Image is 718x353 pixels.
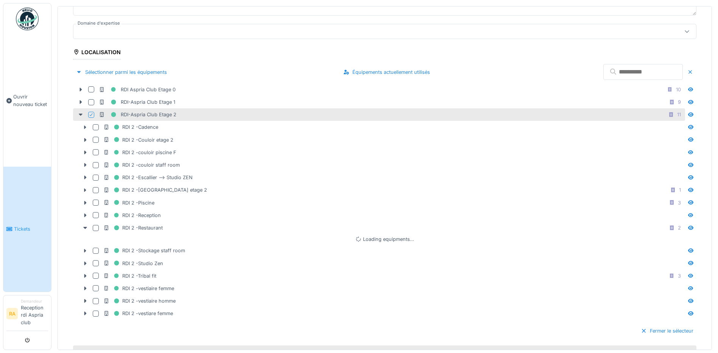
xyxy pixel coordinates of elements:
div: Sélectionner parmi les équipements [73,67,170,77]
div: RDI 2 -Piscine [103,198,154,208]
div: Équipements actuellement utilisés [340,67,433,77]
div: 1 [679,186,681,194]
div: Demandeur [21,298,48,304]
div: RDI 2 -Reception [103,211,161,220]
label: Domaine d'expertise [76,20,121,27]
div: Loading equipments… [73,236,696,243]
div: RDI 2 -Cadence [103,122,158,132]
div: RDI 2 -Escallier --> Studio ZEN [103,173,193,182]
div: 3 [678,199,681,206]
span: Ouvrir nouveau ticket [13,93,48,108]
div: RDI 2 -vestiaire homme [103,296,176,306]
div: 11 [677,111,681,118]
a: Tickets [3,167,51,292]
div: 9 [678,98,681,106]
div: RDI 2 -vestiaire femme [103,284,174,293]
div: 3 [678,272,681,280]
div: 10 [676,86,681,93]
div: RDI 2 -Restaurant [103,223,163,233]
div: Localisation [73,47,121,59]
div: RDI 2 -Studio Zen [103,259,163,268]
li: Reception rdi Aspria club [21,298,48,329]
a: Ouvrir nouveau ticket [3,34,51,167]
div: RDI 2 -Couloir etage 2 [103,135,173,145]
div: RDI-Aspria Club Etage 1 [99,97,175,107]
div: RDI 2 -couloir staff room [103,160,180,170]
div: Fermer le sélecteur [638,326,696,336]
div: RDI Aspria Club Etage 0 [99,85,176,94]
a: RA DemandeurReception rdi Aspria club [6,298,48,331]
div: RDI 2 -[GEOGRAPHIC_DATA] etage 2 [103,185,207,195]
div: RDI-Aspria Club Etage 2 [99,110,176,119]
div: RDI 2 -couloir piscine F [103,148,176,157]
div: RDI 2 -Stockage staff room [103,246,185,255]
div: RDI 2 -Tribal fit [103,271,156,281]
div: RDI 2 -vestiare femme [103,309,173,318]
div: 2 [678,224,681,231]
img: Badge_color-CXgf-gQk.svg [16,8,39,30]
li: RA [6,308,18,319]
span: Tickets [14,225,48,233]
